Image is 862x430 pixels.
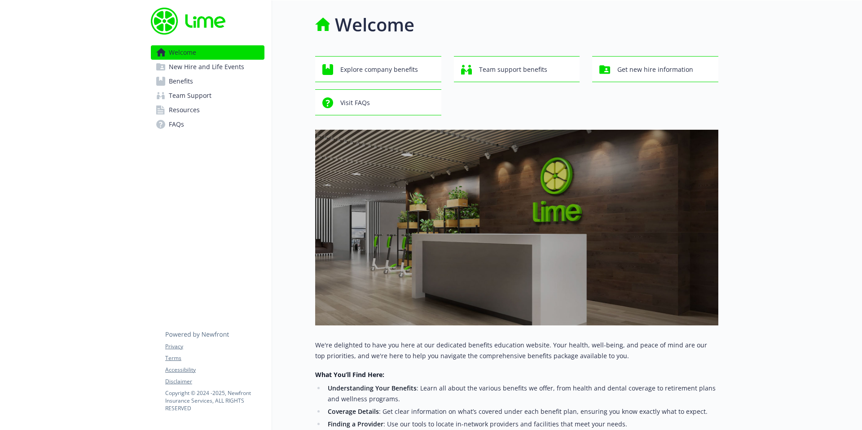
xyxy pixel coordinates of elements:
[325,383,718,404] li: : Learn all about the various benefits we offer, from health and dental coverage to retirement pl...
[151,117,264,132] a: FAQs
[165,377,264,386] a: Disclaimer
[165,342,264,351] a: Privacy
[151,74,264,88] a: Benefits
[169,117,184,132] span: FAQs
[315,56,441,82] button: Explore company benefits
[325,406,718,417] li: : Get clear information on what’s covered under each benefit plan, ensuring you know exactly what...
[169,88,211,103] span: Team Support
[315,340,718,361] p: We're delighted to have you here at our dedicated benefits education website. Your health, well-b...
[151,88,264,103] a: Team Support
[165,366,264,374] a: Accessibility
[315,89,441,115] button: Visit FAQs
[328,420,383,428] strong: Finding a Provider
[151,45,264,60] a: Welcome
[479,61,547,78] span: Team support benefits
[151,103,264,117] a: Resources
[340,61,418,78] span: Explore company benefits
[340,94,370,111] span: Visit FAQs
[151,60,264,74] a: New Hire and Life Events
[169,60,244,74] span: New Hire and Life Events
[617,61,693,78] span: Get new hire information
[454,56,580,82] button: Team support benefits
[169,103,200,117] span: Resources
[169,74,193,88] span: Benefits
[315,370,384,379] strong: What You’ll Find Here:
[165,354,264,362] a: Terms
[335,11,414,38] h1: Welcome
[592,56,718,82] button: Get new hire information
[328,407,379,416] strong: Coverage Details
[315,130,718,325] img: overview page banner
[165,389,264,412] p: Copyright © 2024 - 2025 , Newfront Insurance Services, ALL RIGHTS RESERVED
[169,45,196,60] span: Welcome
[325,419,718,430] li: : Use our tools to locate in-network providers and facilities that meet your needs.
[328,384,417,392] strong: Understanding Your Benefits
